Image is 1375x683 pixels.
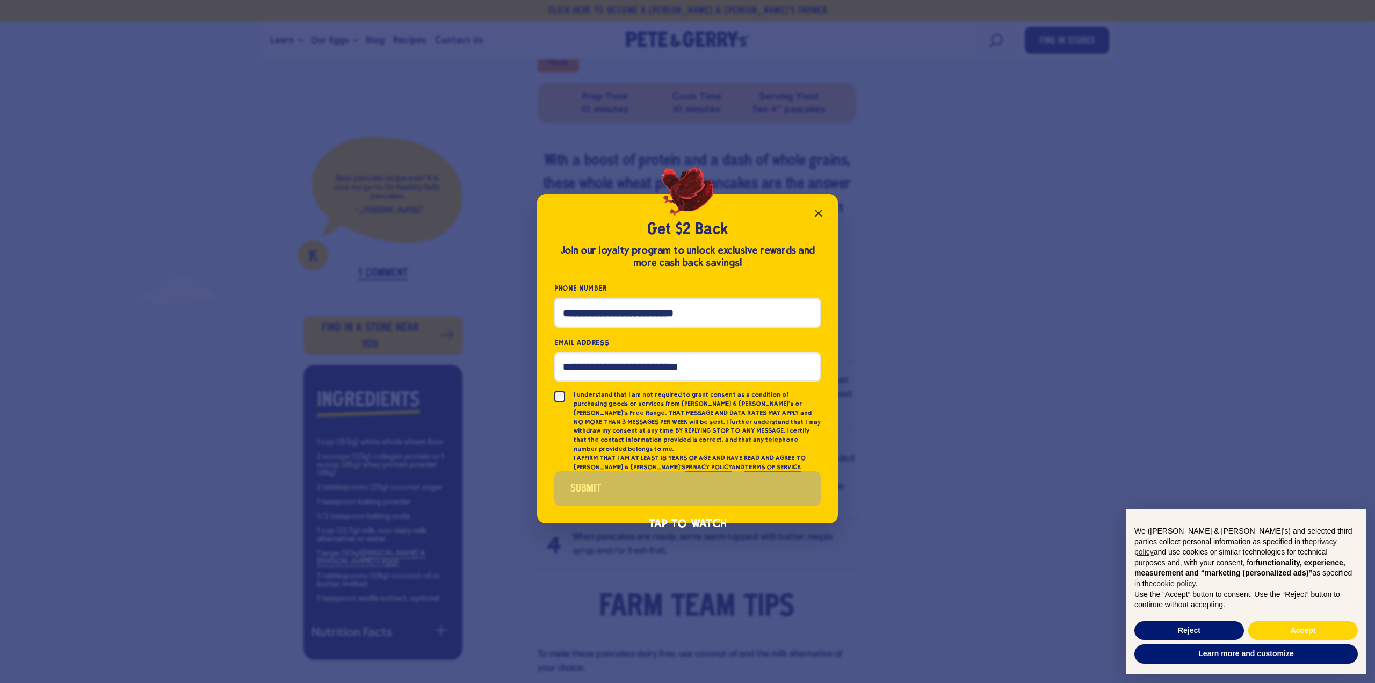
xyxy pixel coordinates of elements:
a: TERMS OF SERVICE. [744,463,801,472]
a: cookie policy [1153,579,1195,588]
p: Tap to Watch [648,514,726,533]
a: PRIVACY POLICY [685,463,732,472]
button: Submit [554,471,821,506]
p: Use the “Accept” button to consent. Use the “Reject” button to continue without accepting. [1134,589,1358,610]
div: Join our loyalty program to unlock exclusive rewards and more cash back savings! [554,245,821,269]
h2: Get $2 Back [554,220,821,240]
p: I AFFIRM THAT I AM AT LEAST 18 YEARS OF AGE AND HAVE READ AND AGREE TO [PERSON_NAME] & [PERSON_NA... [574,454,821,472]
button: Close popup [808,203,829,224]
button: Accept [1248,621,1358,641]
button: Learn more and customize [1134,644,1358,664]
div: Notice [1117,500,1375,683]
p: I understand that I am not required to grant consent as a condition of purchasing goods or servic... [574,390,821,454]
input: I understand that I am not required to grant consent as a condition of purchasing goods or servic... [554,391,565,402]
button: Reject [1134,621,1244,641]
label: Email Address [554,336,821,349]
label: Phone Number [554,282,821,294]
p: We ([PERSON_NAME] & [PERSON_NAME]'s) and selected third parties collect personal information as s... [1134,526,1358,589]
